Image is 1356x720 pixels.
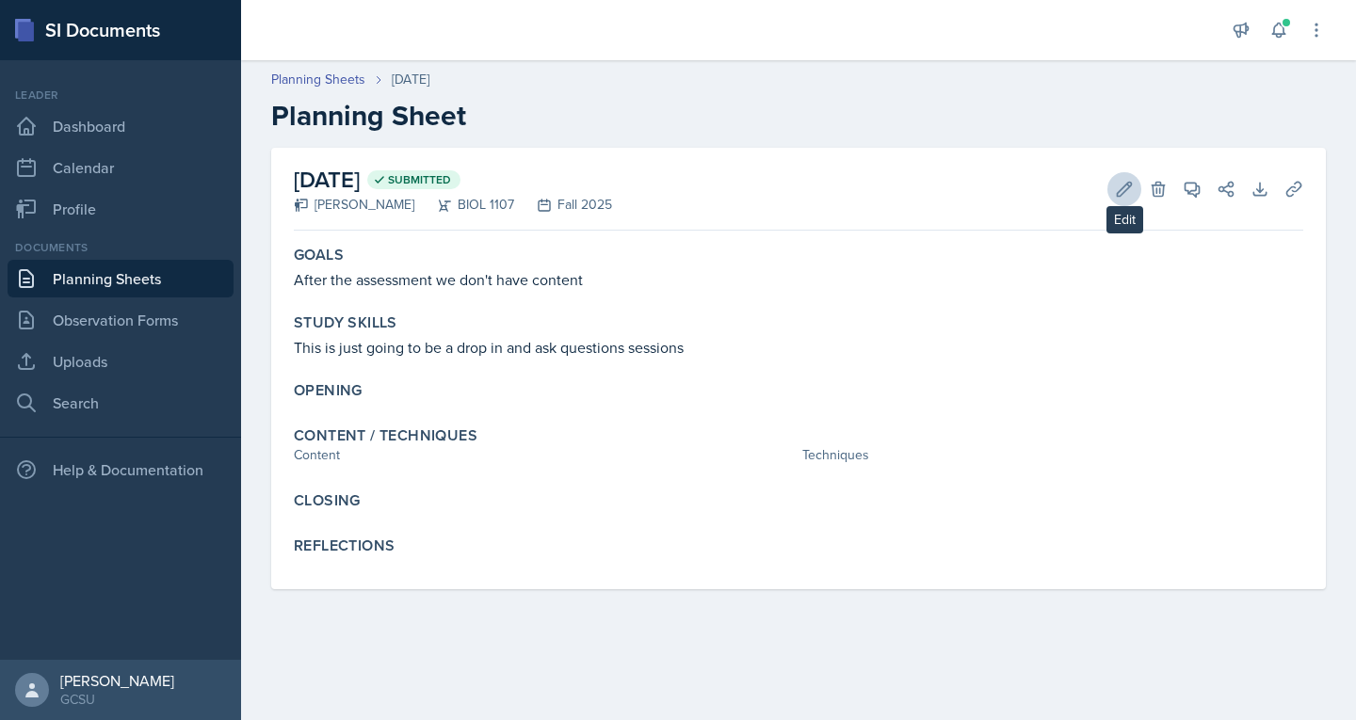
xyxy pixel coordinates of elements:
[8,107,234,145] a: Dashboard
[294,246,344,264] label: Goals
[271,99,1326,133] h2: Planning Sheet
[8,149,234,186] a: Calendar
[294,163,612,197] h2: [DATE]
[294,426,477,445] label: Content / Techniques
[8,87,234,104] div: Leader
[294,268,1303,291] p: After the assessment we don't have content
[294,381,363,400] label: Opening
[271,70,365,89] a: Planning Sheets
[514,195,612,215] div: Fall 2025
[1107,172,1141,206] button: Edit
[294,195,414,215] div: [PERSON_NAME]
[8,190,234,228] a: Profile
[8,343,234,380] a: Uploads
[392,70,429,89] div: [DATE]
[294,313,397,332] label: Study Skills
[388,172,451,187] span: Submitted
[414,195,514,215] div: BIOL 1107
[8,384,234,422] a: Search
[8,301,234,339] a: Observation Forms
[8,451,234,488] div: Help & Documentation
[294,336,1303,359] p: This is just going to be a drop in and ask questions sessions
[8,239,234,256] div: Documents
[294,445,795,465] div: Content
[802,445,1303,465] div: Techniques
[60,690,174,709] div: GCSU
[294,536,395,555] label: Reflections
[294,491,361,510] label: Closing
[8,260,234,297] a: Planning Sheets
[60,671,174,690] div: [PERSON_NAME]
